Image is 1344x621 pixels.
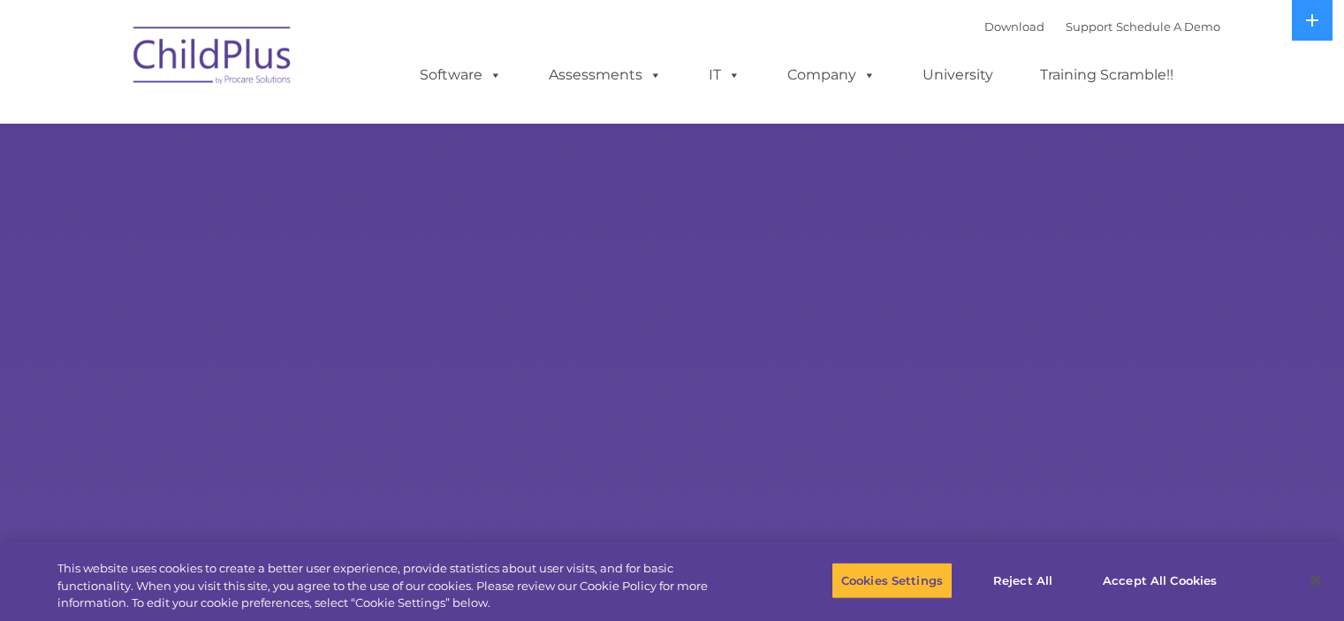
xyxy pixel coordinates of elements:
a: Training Scramble!! [1022,57,1191,93]
button: Cookies Settings [831,562,953,599]
a: Schedule A Demo [1116,19,1220,34]
button: Close [1296,561,1335,600]
a: Download [984,19,1044,34]
a: IT [691,57,758,93]
button: Accept All Cookies [1093,562,1226,599]
img: ChildPlus by Procare Solutions [125,14,301,102]
div: This website uses cookies to create a better user experience, provide statistics about user visit... [57,560,740,612]
font: | [984,19,1220,34]
a: Assessments [531,57,680,93]
a: Support [1066,19,1112,34]
button: Reject All [968,562,1078,599]
a: Company [770,57,893,93]
a: Software [402,57,520,93]
a: University [905,57,1011,93]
